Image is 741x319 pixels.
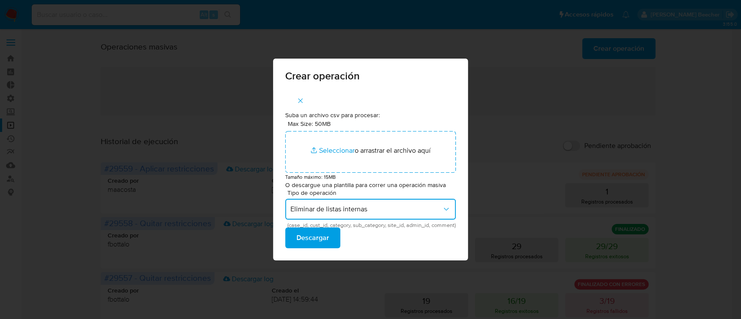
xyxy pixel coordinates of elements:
button: Eliminar de listas internas [285,199,456,220]
small: Tamaño máximo: 15MB [285,173,336,181]
span: Descargar [296,228,329,247]
button: Descargar [285,227,340,248]
span: Eliminar de listas internas [290,205,442,214]
span: (case_id, cust_id, category, sub_category, site_id, admin_id, comment) [287,223,458,227]
p: Suba un archivo csv para procesar: [285,111,456,120]
label: Max Size: 50MB [288,120,331,128]
span: Crear operación [285,71,456,81]
span: Tipo de operación [287,190,458,196]
p: O descargue una plantilla para correr una operación masiva [285,181,456,190]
